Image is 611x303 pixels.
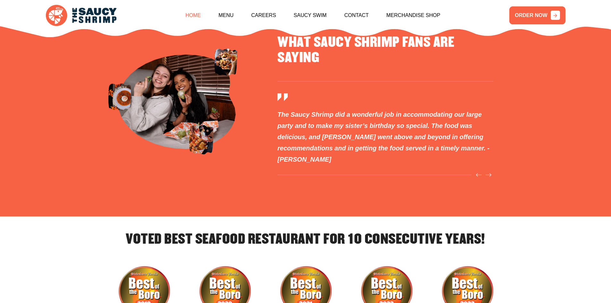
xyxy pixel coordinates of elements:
[509,6,565,24] a: ORDER NOW
[215,48,237,76] img: image
[484,172,493,178] button: Next slide
[185,2,201,29] a: Home
[118,55,236,149] img: Testimonial Image
[218,2,233,29] a: Menu
[344,2,369,29] a: Contact
[46,5,116,26] img: logo
[108,83,131,111] img: image
[118,232,493,263] h2: VOTED BEST SEAFOOD RESTAURANT FOR 10 CONSECUTIVE YEARS!
[189,125,213,155] img: image
[277,109,493,165] p: The Saucy Shrimp did a wonderful job in accommodating our large party and to make my sister’s bir...
[386,2,440,29] a: Merchandise Shop
[251,2,276,29] a: Careers
[277,35,493,66] h2: WHAT SAUCY SHRIMP FANS ARE SAYING
[277,91,493,165] div: 2 / 4
[294,2,327,29] a: Saucy Swim
[474,172,484,178] button: Previous slide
